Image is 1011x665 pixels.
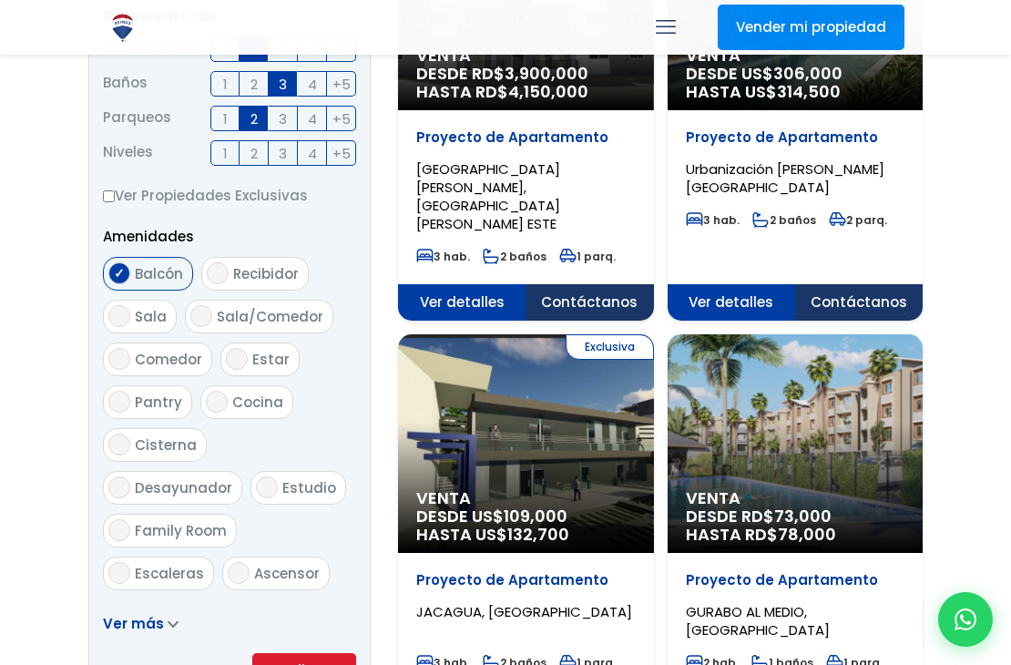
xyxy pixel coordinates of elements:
[332,73,351,96] span: +5
[279,73,287,96] span: 3
[416,65,636,101] span: DESDE RD$
[505,62,588,85] span: 3,900,000
[686,128,905,147] p: Proyecto de Apartamento
[332,107,351,130] span: +5
[190,305,212,327] input: Sala/Comedor
[686,526,905,544] span: HASTA RD$
[226,348,248,370] input: Estar
[686,212,740,228] span: 3 hab.
[135,393,182,412] span: Pantry
[308,142,317,165] span: 4
[686,571,905,589] p: Proyecto de Apartamento
[108,434,130,455] input: Cisterna
[752,212,816,228] span: 2 baños
[686,65,905,101] span: DESDE US$
[108,262,130,284] input: Balcón
[250,142,258,165] span: 2
[135,521,227,540] span: Family Room
[416,249,470,264] span: 3 hab.
[233,264,299,283] span: Recibidor
[777,80,841,103] span: 314,500
[279,107,287,130] span: 3
[795,284,923,321] span: Contáctanos
[135,564,204,583] span: Escaleras
[504,505,567,527] span: 109,000
[686,83,905,101] span: HASTA US$
[250,107,258,130] span: 2
[686,602,830,639] span: GURABO AL MEDIO, [GEOGRAPHIC_DATA]
[416,159,560,233] span: [GEOGRAPHIC_DATA][PERSON_NAME], [GEOGRAPHIC_DATA][PERSON_NAME] ESTE
[308,73,317,96] span: 4
[650,12,681,43] a: mobile menu
[223,142,228,165] span: 1
[483,249,546,264] span: 2 baños
[668,284,795,321] span: Ver detalles
[250,73,258,96] span: 2
[829,212,887,228] span: 2 parq.
[686,159,884,197] span: Urbanización [PERSON_NAME][GEOGRAPHIC_DATA]
[416,507,636,544] span: DESDE US$
[103,614,164,633] span: Ver más
[108,519,130,541] input: Family Room
[103,71,148,97] span: Baños
[416,571,636,589] p: Proyecto de Apartamento
[135,478,232,497] span: Desayunador
[416,526,636,544] span: HASTA US$
[416,128,636,147] p: Proyecto de Apartamento
[332,142,351,165] span: +5
[526,284,653,321] span: Contáctanos
[308,107,317,130] span: 4
[103,106,171,131] span: Parqueos
[107,12,138,44] img: Logo de REMAX
[228,562,250,584] input: Ascensor
[135,435,197,455] span: Cisterna
[135,350,202,369] span: Comedor
[686,46,905,65] span: Venta
[774,505,832,527] span: 73,000
[108,305,130,327] input: Sala
[778,523,836,546] span: 78,000
[416,46,636,65] span: Venta
[507,523,569,546] span: 132,700
[559,249,616,264] span: 1 parq.
[108,476,130,498] input: Desayunador
[217,307,323,326] span: Sala/Comedor
[103,190,115,202] input: Ver Propiedades Exclusivas
[773,62,842,85] span: 306,000
[223,107,228,130] span: 1
[206,391,228,413] input: Cocina
[108,562,130,584] input: Escaleras
[103,184,356,207] label: Ver Propiedades Exclusivas
[252,350,290,369] span: Estar
[108,391,130,413] input: Pantry
[232,393,283,412] span: Cocina
[103,140,153,166] span: Niveles
[223,73,228,96] span: 1
[103,614,179,633] a: Ver más
[686,507,905,544] span: DESDE RD$
[398,284,526,321] span: Ver detalles
[416,489,636,507] span: Venta
[103,225,356,248] p: Amenidades
[279,142,287,165] span: 3
[254,564,320,583] span: Ascensor
[135,264,183,283] span: Balcón
[282,478,336,497] span: Estudio
[416,83,636,101] span: HASTA RD$
[508,80,588,103] span: 4,150,000
[686,489,905,507] span: Venta
[207,262,229,284] input: Recibidor
[566,334,654,360] span: Exclusiva
[416,602,632,621] span: JACAGUA, [GEOGRAPHIC_DATA]
[256,476,278,498] input: Estudio
[135,307,167,326] span: Sala
[108,348,130,370] input: Comedor
[718,5,904,50] a: Vender mi propiedad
